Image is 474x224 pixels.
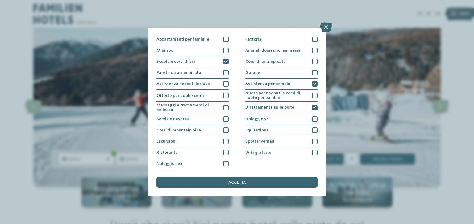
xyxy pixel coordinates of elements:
span: WiFi gratuito [245,150,271,155]
span: Escursioni [156,139,177,144]
span: Offerte per adolescenti [156,93,204,98]
span: Mini zoo [156,48,173,53]
span: Assistenza per bambini [245,82,292,86]
span: Noleggio sci [245,117,270,121]
span: Ristorante [156,150,178,155]
span: Equitazione [245,128,269,132]
span: Direttamente sulle piste [245,105,294,110]
span: Garage [245,71,260,75]
span: Appartamenti per famiglie [156,37,209,41]
span: Scuola e corsi di sci [156,59,195,64]
span: Noleggio bici [156,162,182,166]
span: Corsi di arrampicata [245,59,286,64]
span: Assistenza neonati inclusa [156,82,210,86]
span: Fattoria [245,37,261,41]
span: Nuoto per neonati e corsi di nuoto per bambini [245,91,308,100]
span: Animali domestici ammessi [245,48,300,53]
span: Parete da arrampicata [156,71,201,75]
span: Sport invernali [245,139,274,144]
span: Massaggi e trattamenti di bellezza [156,103,219,112]
span: Corsi di mountain bike [156,128,201,132]
span: accetta [228,180,246,185]
span: Servizio navetta [156,117,189,121]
